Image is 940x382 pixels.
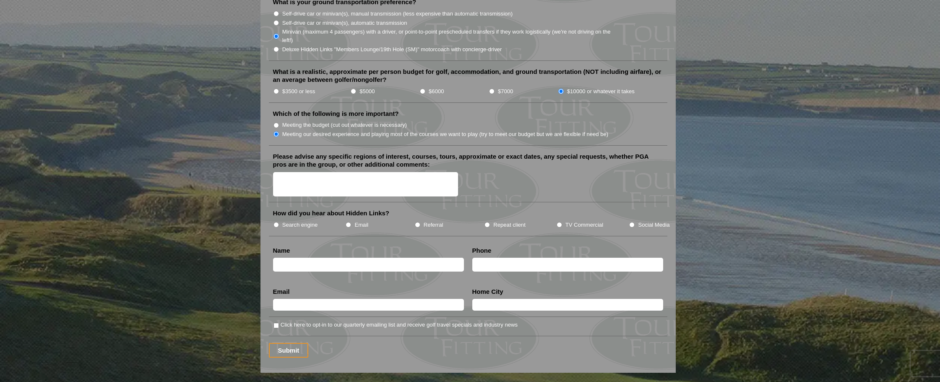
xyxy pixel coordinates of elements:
[273,209,390,217] label: How did you hear about Hidden Links?
[429,87,444,96] label: $6000
[282,130,609,139] label: Meeting our desired experience and playing most of the courses we want to play (try to meet our b...
[354,221,368,229] label: Email
[282,221,318,229] label: Search engine
[273,68,663,84] label: What is a realistic, approximate per person budget for golf, accommodation, and ground transporta...
[273,110,399,118] label: Which of the following is more important?
[472,246,492,255] label: Phone
[282,10,513,18] label: Self-drive car or minivan(s), manual transmission (less expensive than automatic transmission)
[493,221,526,229] label: Repeat client
[282,87,315,96] label: $3500 or less
[359,87,375,96] label: $5000
[273,288,290,296] label: Email
[282,28,620,44] label: Minivan (maximum 4 passengers) with a driver, or point-to-point prescheduled transfers if they wo...
[424,221,443,229] label: Referral
[273,246,290,255] label: Name
[498,87,513,96] label: $7000
[472,288,503,296] label: Home City
[282,121,407,129] label: Meeting the budget (cut out whatever is necessary)
[281,321,518,329] label: Click here to opt-in to our quarterly emailing list and receive golf travel specials and industry...
[567,87,635,96] label: $10000 or whatever it takes
[273,152,663,169] label: Please advise any specific regions of interest, courses, tours, approximate or exact dates, any s...
[638,221,669,229] label: Social Media
[282,19,407,27] label: Self-drive car or minivan(s), automatic transmission
[565,221,603,229] label: TV Commercial
[282,45,502,54] label: Deluxe Hidden Links "Members Lounge/19th Hole (SM)" motorcoach with concierge-driver
[269,343,309,358] input: Submit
